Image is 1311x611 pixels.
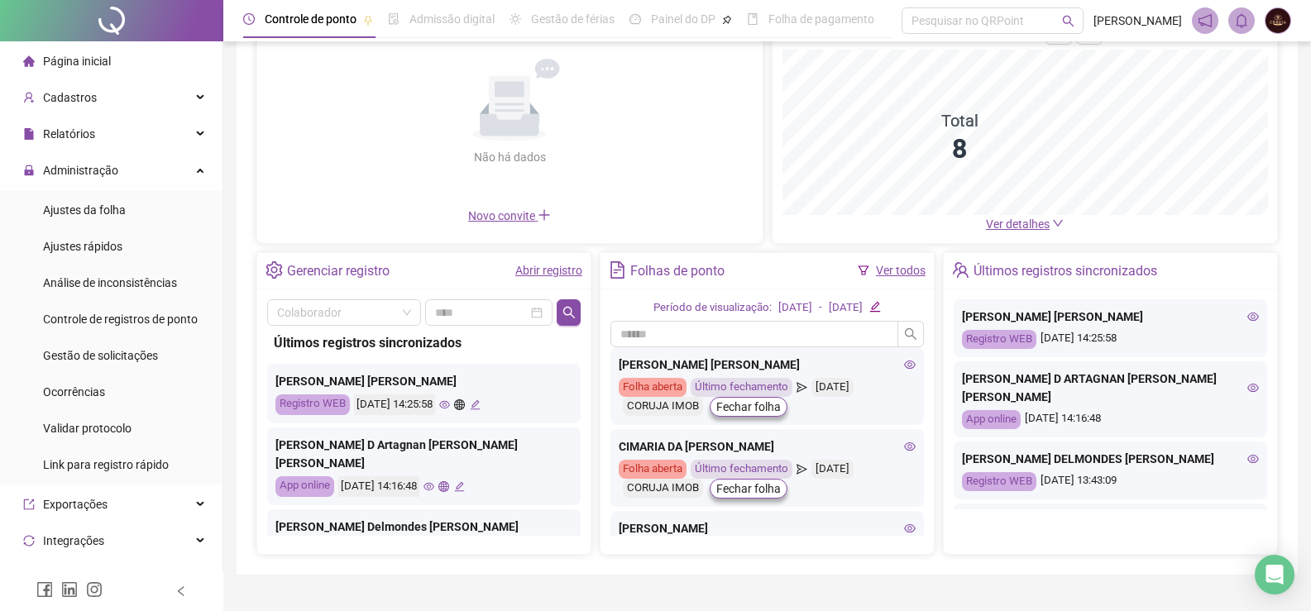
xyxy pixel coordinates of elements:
[609,261,626,279] span: file-text
[23,128,35,140] span: file
[470,399,481,410] span: edit
[354,394,435,415] div: [DATE] 14:25:58
[363,15,373,25] span: pushpin
[904,359,916,370] span: eye
[619,519,916,537] div: [PERSON_NAME]
[562,306,576,319] span: search
[1247,382,1259,394] span: eye
[43,349,158,362] span: Gestão de solicitações
[23,535,35,547] span: sync
[710,479,787,499] button: Fechar folha
[1247,311,1259,322] span: eye
[43,534,104,547] span: Integrações
[538,208,551,222] span: plus
[43,498,108,511] span: Exportações
[43,240,122,253] span: Ajustes rápidos
[858,265,869,276] span: filter
[338,476,419,497] div: [DATE] 14:16:48
[904,441,916,452] span: eye
[468,209,551,222] span: Novo convite
[243,13,255,25] span: clock-circle
[811,460,854,479] div: [DATE]
[43,570,110,584] span: Acesso à API
[1093,12,1182,30] span: [PERSON_NAME]
[23,165,35,176] span: lock
[43,164,118,177] span: Administração
[175,585,187,597] span: left
[439,399,450,410] span: eye
[1052,217,1064,229] span: down
[510,13,521,25] span: sun
[962,472,1259,491] div: [DATE] 13:43:09
[1062,15,1074,27] span: search
[438,481,449,492] span: global
[274,332,574,353] div: Últimos registros sincronizados
[619,356,916,374] div: [PERSON_NAME] [PERSON_NAME]
[43,276,177,289] span: Análise de inconsistências
[797,460,807,479] span: send
[630,257,725,285] div: Folhas de ponto
[275,476,334,497] div: App online
[1255,555,1294,594] div: Open Intercom Messenger
[623,397,703,416] div: CORUJA IMOB
[409,12,495,26] span: Admissão digital
[23,55,35,67] span: home
[275,436,572,472] div: [PERSON_NAME] D Artagnan [PERSON_NAME] [PERSON_NAME]
[962,370,1259,406] div: [PERSON_NAME] D ARTAGNAN [PERSON_NAME] [PERSON_NAME]
[61,581,78,598] span: linkedin
[275,518,572,536] div: [PERSON_NAME] Delmondes [PERSON_NAME]
[962,410,1021,429] div: App online
[433,148,586,166] div: Não há dados
[962,330,1259,349] div: [DATE] 14:25:58
[747,13,758,25] span: book
[904,327,917,341] span: search
[23,499,35,510] span: export
[962,472,1036,491] div: Registro WEB
[265,12,356,26] span: Controle de ponto
[710,397,787,417] button: Fechar folha
[619,378,687,397] div: Folha aberta
[1198,13,1213,28] span: notification
[629,13,641,25] span: dashboard
[36,581,53,598] span: facebook
[23,92,35,103] span: user-add
[531,12,615,26] span: Gestão de férias
[876,264,926,277] a: Ver todos
[819,299,822,317] div: -
[43,55,111,68] span: Página inicial
[986,217,1050,231] span: Ver detalhes
[869,301,880,312] span: edit
[266,261,283,279] span: setting
[811,378,854,397] div: [DATE]
[778,299,812,317] div: [DATE]
[43,313,198,326] span: Controle de registros de ponto
[768,12,874,26] span: Folha de pagamento
[829,299,863,317] div: [DATE]
[623,479,703,498] div: CORUJA IMOB
[388,13,400,25] span: file-done
[952,261,969,279] span: team
[691,460,792,479] div: Último fechamento
[962,330,1036,349] div: Registro WEB
[619,460,687,479] div: Folha aberta
[515,264,582,277] a: Abrir registro
[716,480,781,498] span: Fechar folha
[423,481,434,492] span: eye
[691,378,792,397] div: Último fechamento
[962,410,1259,429] div: [DATE] 14:16:48
[43,91,97,104] span: Cadastros
[904,523,916,534] span: eye
[1234,13,1249,28] span: bell
[797,378,807,397] span: send
[43,422,132,435] span: Validar protocolo
[653,299,772,317] div: Período de visualização:
[454,399,465,410] span: global
[619,437,916,456] div: CIMARIA DA [PERSON_NAME]
[287,257,390,285] div: Gerenciar registro
[722,15,732,25] span: pushpin
[974,257,1157,285] div: Últimos registros sincronizados
[962,450,1259,468] div: [PERSON_NAME] DELMONDES [PERSON_NAME]
[43,458,169,471] span: Link para registro rápido
[86,581,103,598] span: instagram
[651,12,715,26] span: Painel do DP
